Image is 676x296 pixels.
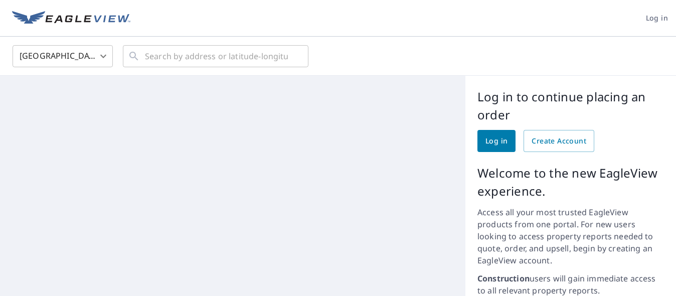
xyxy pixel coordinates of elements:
[145,42,288,70] input: Search by address or latitude-longitude
[532,135,586,147] span: Create Account
[477,164,664,200] p: Welcome to the new EagleView experience.
[477,88,664,124] p: Log in to continue placing an order
[524,130,594,152] a: Create Account
[12,11,130,26] img: EV Logo
[646,12,668,25] span: Log in
[477,273,530,284] strong: Construction
[13,42,113,70] div: [GEOGRAPHIC_DATA]
[485,135,508,147] span: Log in
[477,130,516,152] a: Log in
[477,206,664,266] p: Access all your most trusted EagleView products from one portal. For new users looking to access ...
